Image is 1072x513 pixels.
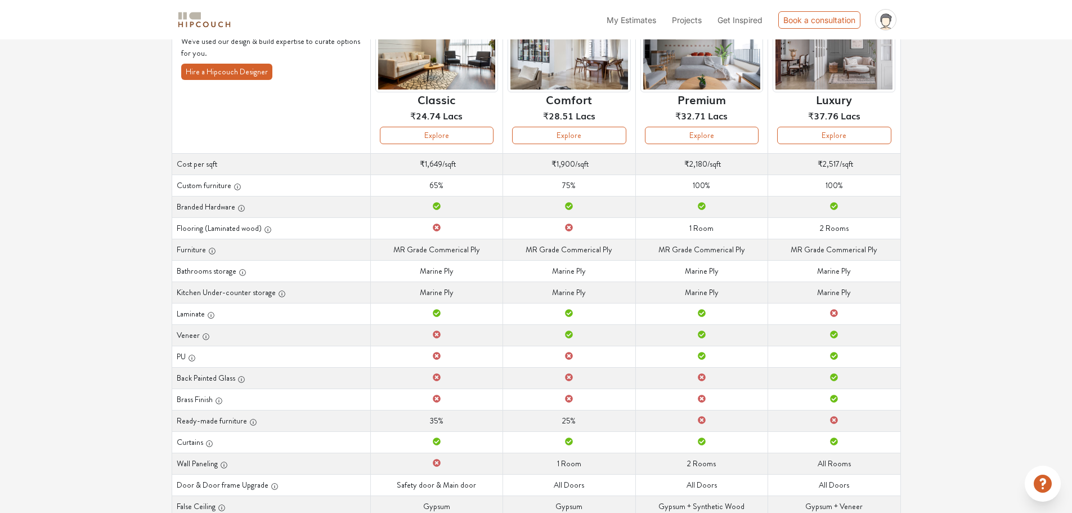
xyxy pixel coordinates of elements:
[543,109,573,122] span: ₹28.51
[635,474,768,496] td: All Doors
[768,474,900,496] td: All Doors
[172,367,370,389] th: Back Painted Glass
[818,158,840,169] span: ₹2,517
[635,260,768,282] td: Marine Ply
[768,453,900,474] td: All Rooms
[607,15,656,25] span: My Estimates
[176,10,232,30] img: logo-horizontal.svg
[172,260,370,282] th: Bathrooms storage
[443,109,463,122] span: Lacs
[172,410,370,431] th: Ready-made furniture
[172,217,370,239] th: Flooring (Laminated wood)
[678,92,726,106] h6: Premium
[503,175,635,196] td: 75%
[503,153,635,175] td: /sqft
[640,9,763,93] img: header-preview
[768,260,900,282] td: Marine Ply
[768,239,900,260] td: MR Grade Commerical Ply
[172,303,370,324] th: Laminate
[777,127,891,144] button: Explore
[635,282,768,303] td: Marine Ply
[708,109,728,122] span: Lacs
[370,260,503,282] td: Marine Ply
[675,109,706,122] span: ₹32.71
[172,324,370,346] th: Veneer
[370,239,503,260] td: MR Grade Commerical Ply
[635,153,768,175] td: /sqft
[172,282,370,303] th: Kitchen Under-counter storage
[635,239,768,260] td: MR Grade Commerical Ply
[672,15,702,25] span: Projects
[816,92,852,106] h6: Luxury
[841,109,860,122] span: Lacs
[768,153,900,175] td: /sqft
[370,175,503,196] td: 65%
[172,431,370,453] th: Curtains
[176,7,232,33] span: logo-horizontal.svg
[635,453,768,474] td: 2 Rooms
[503,410,635,431] td: 25%
[512,127,626,144] button: Explore
[370,153,503,175] td: /sqft
[768,282,900,303] td: Marine Ply
[181,35,361,59] p: We've used our design & build expertise to curate options for you.
[410,109,441,122] span: ₹24.74
[418,92,455,106] h6: Classic
[808,109,838,122] span: ₹37.76
[420,158,442,169] span: ₹1,649
[181,64,272,80] button: Hire a Hipcouch Designer
[380,127,494,144] button: Explore
[635,175,768,196] td: 100%
[635,217,768,239] td: 1 Room
[768,175,900,196] td: 100%
[172,474,370,496] th: Door & Door frame Upgrade
[551,158,575,169] span: ₹1,900
[172,153,370,175] th: Cost per sqft
[684,158,707,169] span: ₹2,180
[375,9,498,93] img: header-preview
[370,474,503,496] td: Safety door & Main door
[773,9,895,93] img: header-preview
[172,239,370,260] th: Furniture
[172,389,370,410] th: Brass Finish
[172,453,370,474] th: Wall Paneling
[546,92,592,106] h6: Comfort
[503,474,635,496] td: All Doors
[778,11,860,29] div: Book a consultation
[503,282,635,303] td: Marine Ply
[576,109,595,122] span: Lacs
[503,239,635,260] td: MR Grade Commerical Ply
[370,282,503,303] td: Marine Ply
[172,196,370,217] th: Branded Hardware
[717,15,762,25] span: Get Inspired
[508,9,630,93] img: header-preview
[503,453,635,474] td: 1 Room
[172,175,370,196] th: Custom furniture
[172,346,370,367] th: PU
[645,127,759,144] button: Explore
[503,260,635,282] td: Marine Ply
[768,217,900,239] td: 2 Rooms
[370,410,503,431] td: 35%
